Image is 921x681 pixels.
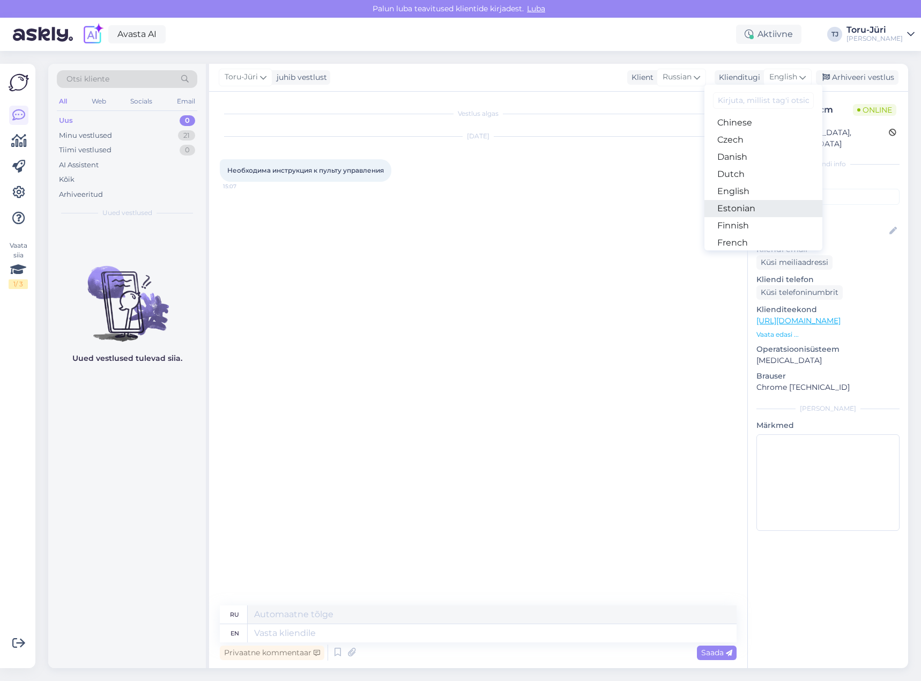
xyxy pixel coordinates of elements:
[756,255,833,270] div: Küsi meiliaadressi
[756,159,900,169] div: Kliendi info
[627,72,653,83] div: Klient
[102,208,152,218] span: Uued vestlused
[48,247,206,343] img: No chats
[9,241,28,289] div: Vaata siia
[715,72,760,83] div: Klienditugi
[704,183,822,200] a: English
[704,149,822,166] a: Danish
[756,304,900,315] p: Klienditeekond
[81,23,104,46] img: explore-ai
[230,605,239,624] div: ru
[9,72,29,93] img: Askly Logo
[59,130,112,141] div: Minu vestlused
[663,71,692,83] span: Russian
[231,624,239,642] div: en
[66,73,109,85] span: Otsi kliente
[701,648,732,657] span: Saada
[220,131,737,141] div: [DATE]
[756,175,900,187] p: Kliendi tag'id
[704,166,822,183] a: Dutch
[769,71,797,83] span: English
[756,209,900,220] p: Kliendi nimi
[9,279,28,289] div: 1 / 3
[756,189,900,205] input: Lisa tag
[816,70,898,85] div: Arhiveeri vestlus
[846,26,915,43] a: Toru-Jüri[PERSON_NAME]
[853,104,896,116] span: Online
[704,114,822,131] a: Chinese
[846,34,903,43] div: [PERSON_NAME]
[736,25,801,44] div: Aktiivne
[90,94,108,108] div: Web
[756,371,900,382] p: Brauser
[178,130,195,141] div: 21
[180,115,195,126] div: 0
[756,355,900,366] p: [MEDICAL_DATA]
[128,94,154,108] div: Socials
[756,382,900,393] p: Chrome [TECHNICAL_ID]
[72,353,182,364] p: Uued vestlused tulevad siia.
[704,200,822,217] a: Estonian
[59,189,103,200] div: Arhiveeritud
[756,285,843,300] div: Küsi telefoninumbrit
[756,344,900,355] p: Operatsioonisüsteem
[59,174,75,185] div: Kõik
[225,71,258,83] span: Toru-Jüri
[704,131,822,149] a: Czech
[272,72,327,83] div: juhib vestlust
[713,92,814,109] input: Kirjuta, millist tag'i otsid
[223,182,263,190] span: 15:07
[704,234,822,251] a: French
[108,25,166,43] a: Avasta AI
[220,109,737,119] div: Vestlus algas
[57,94,69,108] div: All
[846,26,903,34] div: Toru-Jüri
[756,274,900,285] p: Kliendi telefon
[220,646,324,660] div: Privaatne kommentaar
[756,244,900,255] p: Kliendi email
[175,94,197,108] div: Email
[827,27,842,42] div: TJ
[59,145,112,156] div: Tiimi vestlused
[59,160,99,171] div: AI Assistent
[760,127,889,150] div: [GEOGRAPHIC_DATA], [GEOGRAPHIC_DATA]
[757,225,887,237] input: Lisa nimi
[180,145,195,156] div: 0
[704,217,822,234] a: Finnish
[756,404,900,413] div: [PERSON_NAME]
[59,115,73,126] div: Uus
[756,316,841,325] a: [URL][DOMAIN_NAME]
[227,166,384,174] span: Необходима инструкция к пульту управления
[524,4,548,13] span: Luba
[756,420,900,431] p: Märkmed
[756,330,900,339] p: Vaata edasi ...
